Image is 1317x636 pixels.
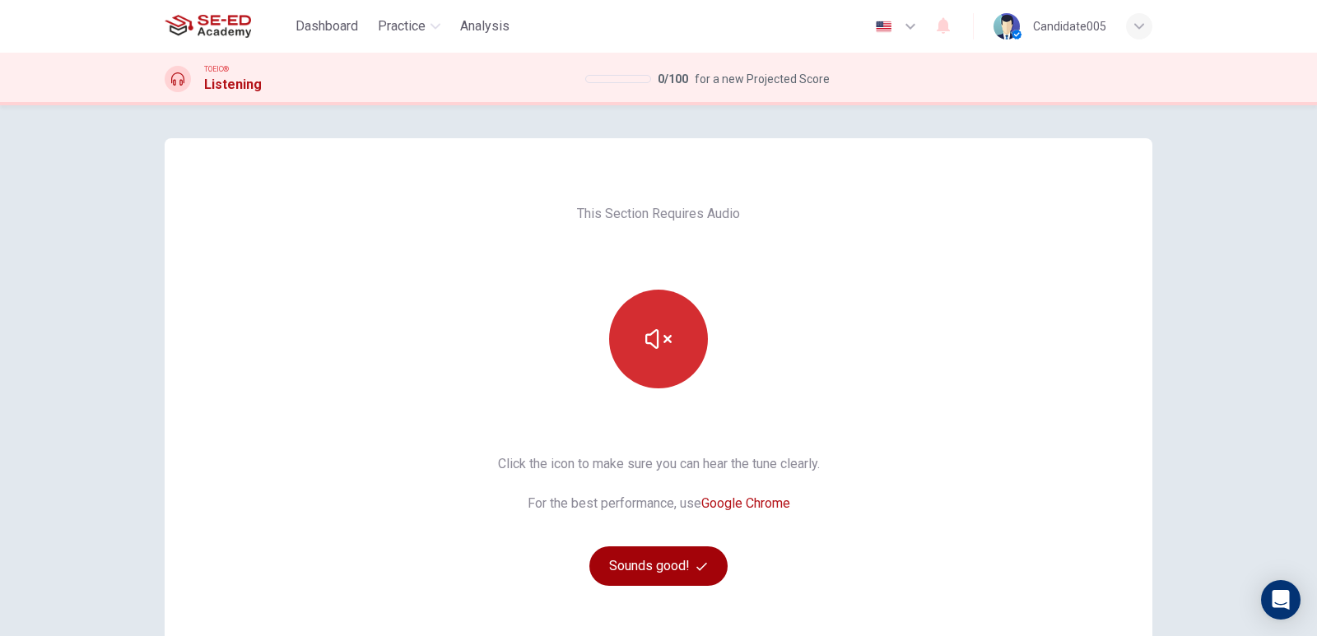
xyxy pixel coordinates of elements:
span: For the best performance, use [498,494,820,513]
a: SE-ED Academy logo [165,10,289,43]
span: for a new Projected Score [695,69,830,89]
div: Candidate005 [1033,16,1106,36]
div: Open Intercom Messenger [1261,580,1301,620]
h1: Listening [204,75,262,95]
span: TOEIC® [204,63,229,75]
span: Analysis [460,16,510,36]
button: Dashboard [289,12,365,41]
img: SE-ED Academy logo [165,10,251,43]
span: Practice [378,16,426,36]
img: Profile picture [994,13,1020,39]
img: en [873,21,894,33]
span: 0 / 100 [658,69,688,89]
span: Dashboard [296,16,358,36]
button: Sounds good! [589,546,728,586]
button: Analysis [454,12,516,41]
span: Click the icon to make sure you can hear the tune clearly. [498,454,820,474]
button: Practice [371,12,447,41]
a: Google Chrome [701,495,790,511]
span: This Section Requires Audio [577,204,740,224]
